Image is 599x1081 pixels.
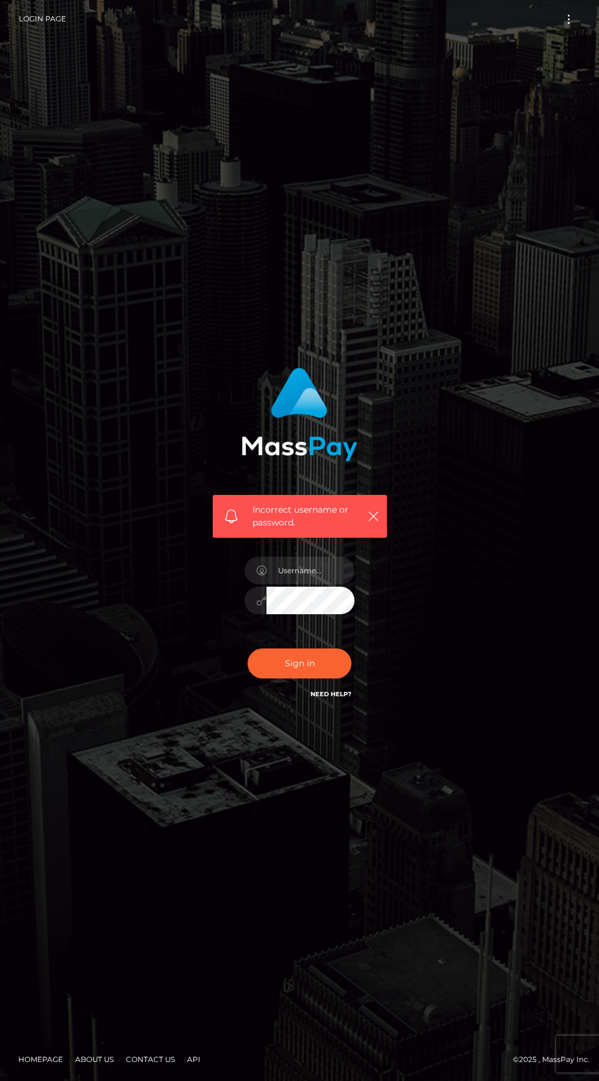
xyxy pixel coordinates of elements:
a: About Us [70,1050,119,1069]
button: Sign in [248,648,351,678]
div: © 2025 , MassPay Inc. [9,1053,590,1066]
a: API [182,1050,205,1069]
a: Login Page [19,6,66,32]
img: MassPay Login [241,368,358,461]
input: Username... [266,557,355,584]
button: Toggle navigation [557,11,580,28]
a: Contact Us [121,1050,180,1069]
span: Incorrect username or password. [252,503,361,529]
a: Homepage [13,1050,68,1069]
a: Need Help? [311,690,351,698]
